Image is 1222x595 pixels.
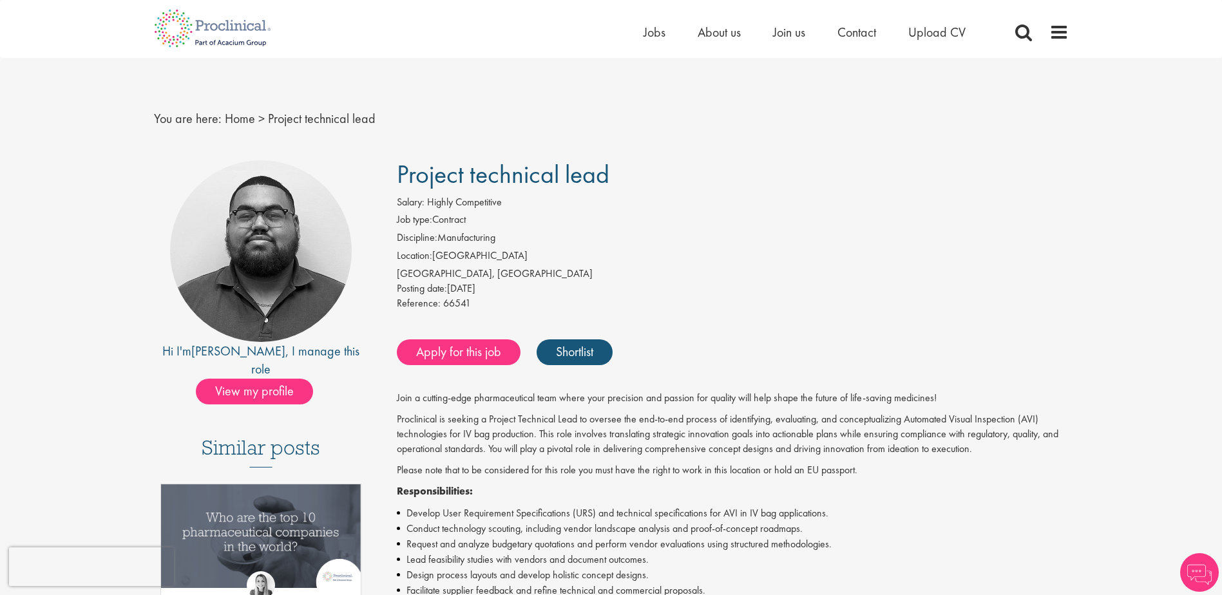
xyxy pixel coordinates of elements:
a: Upload CV [908,24,966,41]
span: Posting date: [397,281,447,295]
img: Chatbot [1180,553,1219,592]
span: Project technical lead [268,110,376,127]
span: > [258,110,265,127]
iframe: reCAPTCHA [9,547,174,586]
span: View my profile [196,379,313,404]
p: Proclinical is seeking a Project Technical Lead to oversee the end-to-end process of identifying,... [397,412,1069,457]
a: Contact [837,24,876,41]
h3: Similar posts [202,437,320,467]
p: Please note that to be considered for this role you must have the right to work in this location ... [397,463,1069,478]
div: [GEOGRAPHIC_DATA], [GEOGRAPHIC_DATA] [397,267,1069,281]
img: imeage of recruiter Ashley Bennett [170,160,352,342]
a: [PERSON_NAME] [191,343,285,359]
label: Reference: [397,296,441,311]
span: Highly Competitive [427,195,502,209]
div: [DATE] [397,281,1069,296]
li: Develop User Requirement Specifications (URS) and technical specifications for AVI in IV bag appl... [397,505,1069,521]
li: Manufacturing [397,231,1069,249]
a: Shortlist [537,339,613,365]
label: Discipline: [397,231,437,245]
a: Jobs [644,24,665,41]
label: Salary: [397,195,425,210]
label: Job type: [397,212,432,227]
a: View my profile [196,381,326,398]
li: Design process layouts and develop holistic concept designs. [397,567,1069,583]
strong: Responsibilities: [397,484,473,498]
span: 66541 [443,296,471,310]
label: Location: [397,249,432,263]
li: Lead feasibility studies with vendors and document outcomes. [397,552,1069,567]
p: Join a cutting-edge pharmaceutical team where your precision and passion for quality will help sh... [397,391,1069,406]
a: Apply for this job [397,339,520,365]
div: Hi I'm , I manage this role [154,342,368,379]
li: Conduct technology scouting, including vendor landscape analysis and proof-of-concept roadmaps. [397,521,1069,536]
a: breadcrumb link [225,110,255,127]
span: You are here: [154,110,222,127]
a: About us [698,24,741,41]
img: Top 10 pharmaceutical companies in the world 2025 [161,484,361,588]
a: Join us [773,24,805,41]
li: Contract [397,212,1069,231]
span: Project technical lead [397,158,609,191]
li: [GEOGRAPHIC_DATA] [397,249,1069,267]
li: Request and analyze budgetary quotations and perform vendor evaluations using structured methodol... [397,536,1069,552]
